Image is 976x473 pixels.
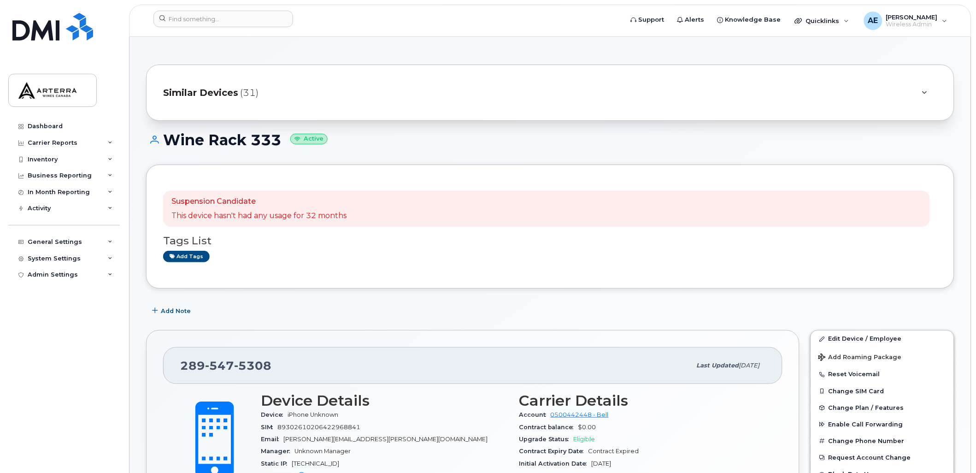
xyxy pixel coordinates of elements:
[261,392,508,409] h3: Device Details
[146,132,954,148] h1: Wine Rack 333
[519,411,551,418] span: Account
[283,436,488,443] span: [PERSON_NAME][EMAIL_ADDRESS][PERSON_NAME][DOMAIN_NAME]
[288,411,338,418] span: iPhone Unknown
[261,460,292,467] span: Static IP
[290,134,328,144] small: Active
[811,366,954,383] button: Reset Voicemail
[739,362,760,369] span: [DATE]
[519,424,578,431] span: Contract balance
[171,211,347,221] p: This device hasn't had any usage for 32 months
[292,460,339,467] span: [TECHNICAL_ID]
[163,86,238,100] span: Similar Devices
[811,433,954,449] button: Change Phone Number
[146,302,199,319] button: Add Note
[519,460,592,467] span: Initial Activation Date
[205,359,234,372] span: 547
[519,448,588,455] span: Contract Expiry Date
[261,448,294,455] span: Manager
[829,421,903,428] span: Enable Call Forwarding
[811,383,954,400] button: Change SIM Card
[551,411,609,418] a: 0500442448 - Bell
[240,86,259,100] span: (31)
[519,436,574,443] span: Upgrade Status
[261,436,283,443] span: Email
[588,448,639,455] span: Contract Expired
[163,251,210,262] a: Add tags
[829,404,904,411] span: Change Plan / Features
[277,424,360,431] span: 89302610206422968841
[811,331,954,347] a: Edit Device / Employee
[294,448,351,455] span: Unknown Manager
[180,359,271,372] span: 289
[234,359,271,372] span: 5308
[811,449,954,466] button: Request Account Change
[161,307,191,315] span: Add Note
[818,354,902,362] span: Add Roaming Package
[163,235,937,247] h3: Tags List
[261,424,277,431] span: SIM
[592,460,611,467] span: [DATE]
[574,436,595,443] span: Eligible
[811,400,954,416] button: Change Plan / Features
[811,347,954,366] button: Add Roaming Package
[171,196,347,207] p: Suspension Candidate
[578,424,596,431] span: $0.00
[811,416,954,433] button: Enable Call Forwarding
[697,362,739,369] span: Last updated
[261,411,288,418] span: Device
[519,392,766,409] h3: Carrier Details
